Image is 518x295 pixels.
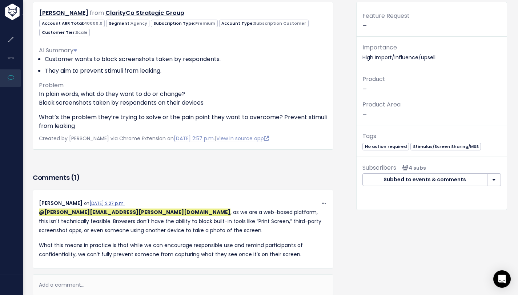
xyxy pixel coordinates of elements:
[74,173,76,182] span: 1
[362,43,501,62] p: High Import/influence/upsell
[362,75,385,83] span: Product
[362,132,376,140] span: Tags
[399,164,426,171] span: <p><strong>Subscribers</strong><br><br> - Kelly Kendziorski<br> - Juan Bonilla<br> - Alexander De...
[90,9,104,17] span: from
[39,135,269,142] span: Created by [PERSON_NAME] via Chrome Extension on |
[362,143,409,150] span: No action required
[39,208,327,235] p: , as we are a web-based platform, this isn't technically feasible. Browsers don’t have the abilit...
[410,143,481,150] span: Stimulus/Screen Sharing/MSS
[357,11,507,37] div: —
[84,201,125,206] span: on
[45,55,327,64] li: Customer wants to block screenshots taken by respondents.
[3,4,60,20] img: logo-white.9d6f32f41409.svg
[105,9,184,17] a: ClarityCo Strategic Group
[362,12,410,20] span: Feature Request
[216,135,269,142] a: View in source app
[39,9,88,17] a: [PERSON_NAME]
[33,173,333,183] h3: Comments ( )
[254,20,306,26] span: Subscription Customer
[362,100,401,109] span: Product Area
[362,43,397,52] span: Importance
[410,142,481,150] a: Stimulus/Screen Sharing/MSS
[362,142,409,150] a: No action required
[195,20,215,26] span: Premium
[39,20,105,27] span: Account ARR Total:
[39,29,90,36] span: Customer Tier:
[39,199,83,207] span: [PERSON_NAME]
[151,20,217,27] span: Subscription Type:
[39,209,230,216] span: Juan Bonilla
[84,20,103,26] span: 40000.0
[219,20,309,27] span: Account Type:
[39,46,77,54] span: AI Summary
[362,173,487,186] button: Subbed to events & comments
[362,100,501,119] p: —
[89,201,125,206] a: [DATE] 2:27 p.m.
[130,20,147,26] span: Agency
[39,241,327,259] p: What this means in practice is that while we can encourage responsible use and remind participant...
[493,270,511,288] div: Open Intercom Messenger
[39,90,327,107] p: In plain words, what do they want to do or change? Block screenshots taken by respondents on thei...
[39,81,64,89] span: Problem
[174,135,215,142] a: [DATE] 2:57 p.m.
[76,29,88,35] span: Scale
[45,66,327,75] li: They aim to prevent stimuli from leaking.
[39,113,327,130] p: What’s the problem they’re trying to solve or the pain point they want to overcome? Prevent stimu...
[362,74,501,94] p: —
[362,163,396,172] span: Subscribers
[106,20,149,27] span: Segment:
